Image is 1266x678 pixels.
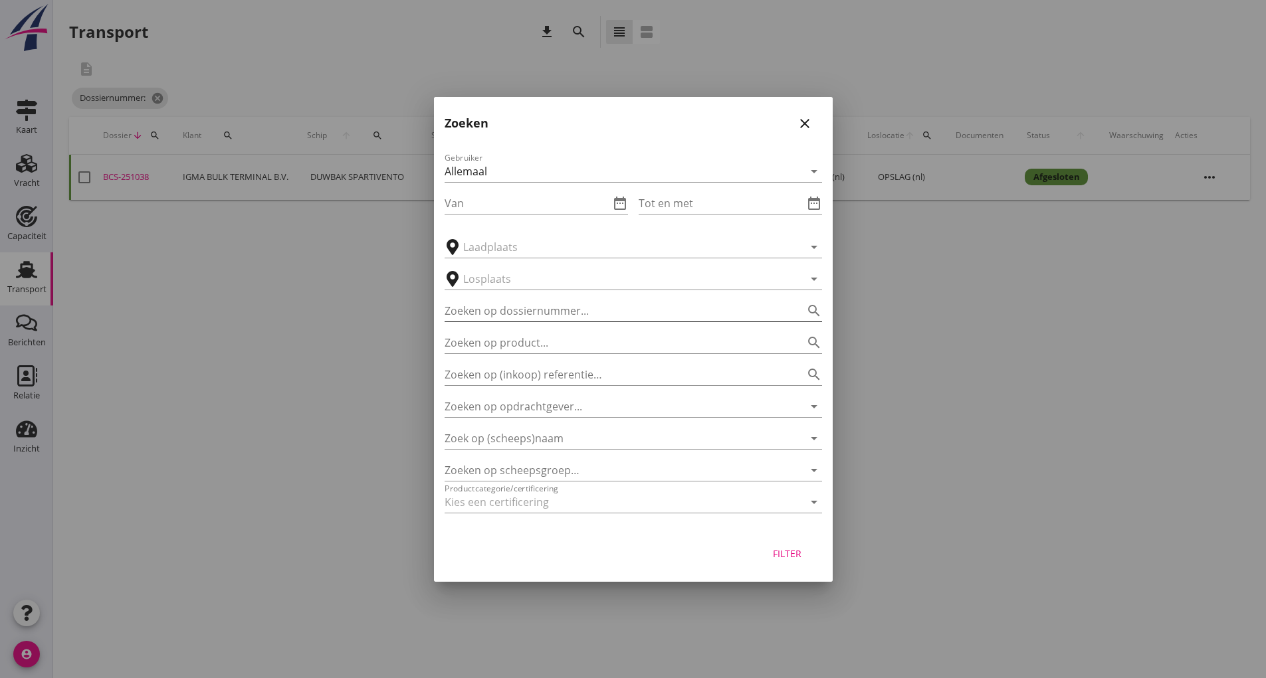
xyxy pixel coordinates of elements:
i: arrow_drop_down [806,163,822,179]
i: close [797,116,813,131]
i: arrow_drop_down [806,398,822,414]
div: Filter [769,547,806,560]
i: date_range [612,195,628,211]
input: Losplaats [463,268,785,290]
input: Zoek op (scheeps)naam [445,428,785,449]
input: Tot en met [639,193,803,214]
i: arrow_drop_down [806,462,822,478]
i: date_range [806,195,822,211]
div: Allemaal [445,165,487,177]
input: Zoeken op (inkoop) referentie… [445,364,785,385]
input: Zoeken op product... [445,332,785,353]
h2: Zoeken [445,114,488,132]
i: search [806,335,822,351]
i: arrow_drop_down [806,494,822,510]
button: Filter [758,542,817,566]
i: arrow_drop_down [806,239,822,255]
input: Van [445,193,609,214]
input: Zoeken op opdrachtgever... [445,396,785,417]
i: search [806,367,822,382]
i: arrow_drop_down [806,271,822,287]
input: Zoeken op dossiernummer... [445,300,785,321]
input: Laadplaats [463,236,785,258]
i: arrow_drop_down [806,430,822,446]
i: search [806,303,822,319]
